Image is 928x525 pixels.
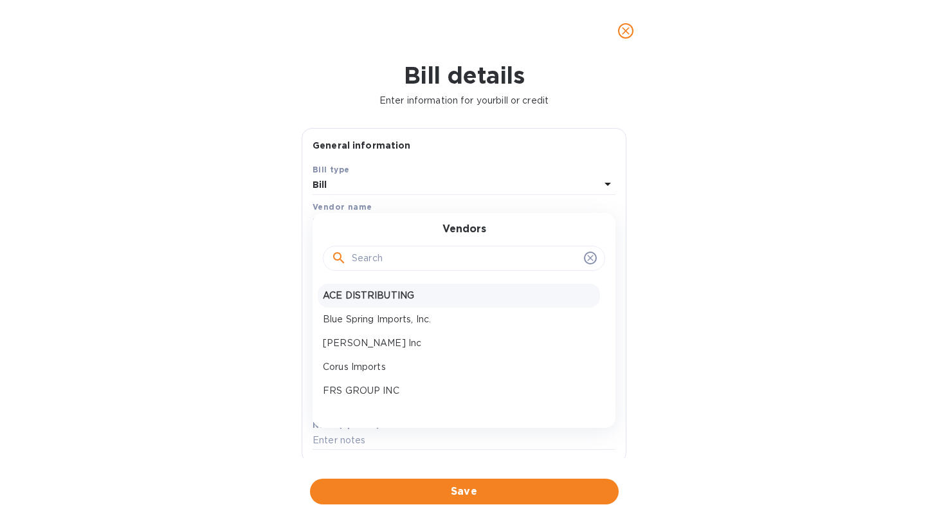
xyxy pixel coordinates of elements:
[320,484,608,499] span: Save
[323,313,595,326] p: Blue Spring Imports, Inc.
[323,336,595,350] p: [PERSON_NAME] Inc
[10,94,918,107] p: Enter information for your bill or credit
[313,165,350,174] b: Bill type
[323,360,595,374] p: Corus Imports
[313,216,403,229] p: Select vendor name
[313,431,615,450] input: Enter notes
[10,62,918,89] h1: Bill details
[323,384,595,398] p: FRS GROUP INC
[310,479,619,504] button: Save
[313,202,372,212] b: Vendor name
[313,140,411,151] b: General information
[313,180,327,190] b: Bill
[313,421,380,429] label: Notes (optional)
[610,15,641,46] button: close
[323,289,595,302] p: ACE DISTRIBUTING
[352,249,579,268] input: Search
[442,223,486,235] h3: Vendors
